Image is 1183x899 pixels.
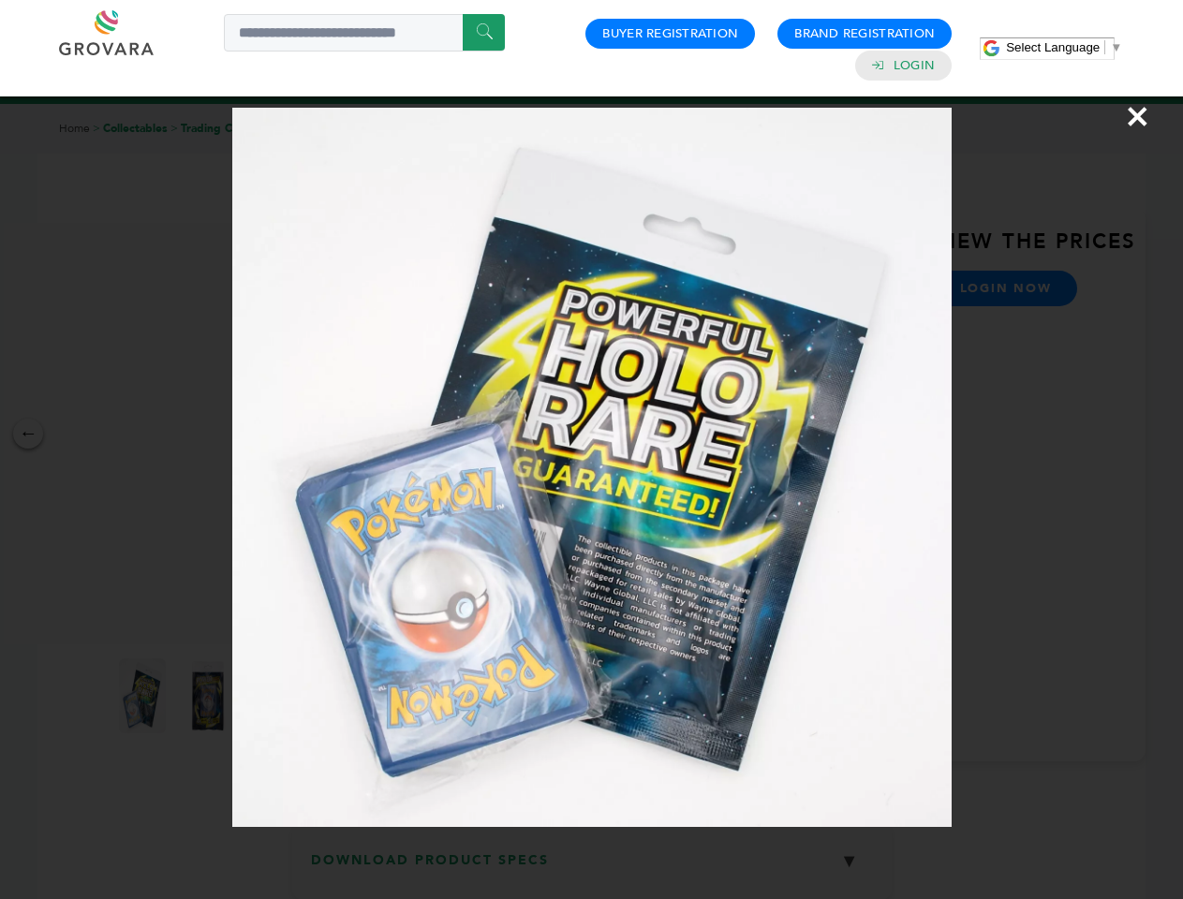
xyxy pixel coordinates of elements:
[894,57,935,74] a: Login
[1125,90,1150,142] span: ×
[232,108,952,827] img: Image Preview
[1110,40,1122,54] span: ▼
[602,25,738,42] a: Buyer Registration
[794,25,935,42] a: Brand Registration
[1006,40,1122,54] a: Select Language​
[1006,40,1100,54] span: Select Language
[224,14,505,52] input: Search a product or brand...
[1104,40,1105,54] span: ​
